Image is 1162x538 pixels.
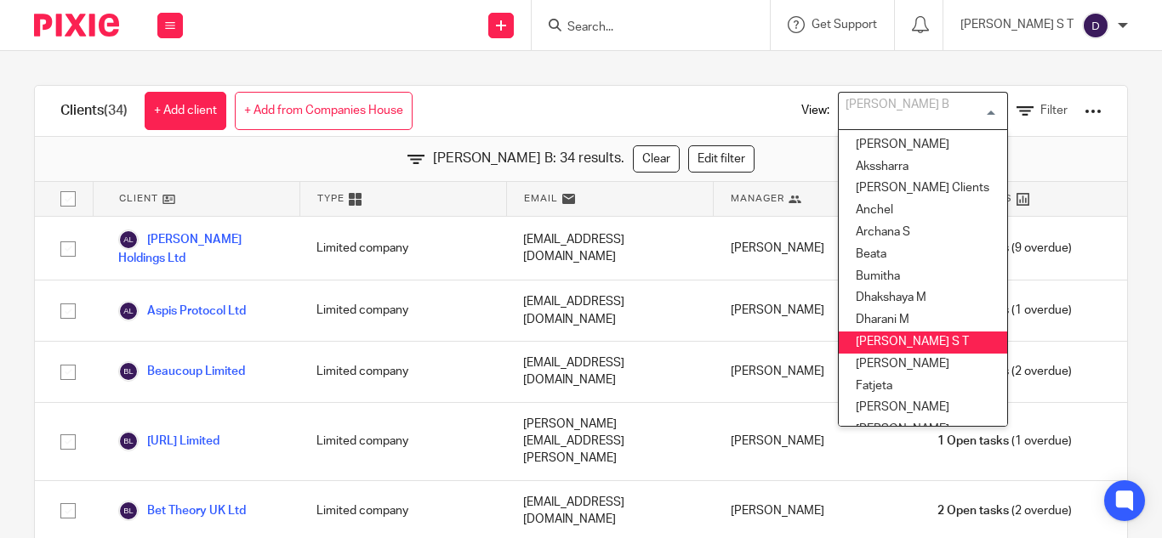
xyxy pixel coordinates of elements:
[839,266,1007,288] li: Bumitha
[119,191,158,206] span: Client
[118,229,139,250] img: svg%3E
[840,96,998,126] input: Search for option
[118,361,245,382] a: Beaucoup Limited
[145,92,226,130] a: + Add client
[839,354,1007,376] li: [PERSON_NAME]
[118,301,246,321] a: Aspis Protocol Ltd
[299,217,506,280] div: Limited company
[506,280,713,341] div: [EMAIL_ADDRESS][DOMAIN_NAME]
[118,229,282,267] a: [PERSON_NAME] Holdings Ltd
[506,403,713,480] div: [PERSON_NAME][EMAIL_ADDRESS][PERSON_NAME]
[118,361,139,382] img: svg%3E
[714,342,920,402] div: [PERSON_NAME]
[1082,12,1109,39] img: svg%3E
[731,191,784,206] span: Manager
[118,431,219,451] a: [URL] Limited
[714,217,920,280] div: [PERSON_NAME]
[714,403,920,480] div: [PERSON_NAME]
[633,145,680,173] a: Clear
[118,301,139,321] img: svg%3E
[839,419,1007,441] li: [PERSON_NAME]
[317,191,345,206] span: Type
[299,403,506,480] div: Limited company
[839,244,1007,266] li: Beata
[960,16,1074,33] p: [PERSON_NAME] S T
[839,134,1007,156] li: [PERSON_NAME]
[118,501,139,521] img: svg%3E
[566,20,719,36] input: Search
[839,309,1007,331] li: Dharani M
[839,287,1007,309] li: Dhakshaya M
[937,433,1072,450] span: (1 overdue)
[937,502,1072,519] span: (2 overdue)
[433,149,624,168] span: [PERSON_NAME] B: 34 results.
[937,433,1009,450] span: 1 Open tasks
[839,178,1007,200] li: [PERSON_NAME] Clients
[506,217,713,280] div: [EMAIL_ADDRESS][DOMAIN_NAME]
[52,183,84,215] input: Select all
[812,19,877,31] span: Get Support
[839,156,1007,178] li: Akssharra
[937,502,1009,519] span: 2 Open tasks
[104,104,128,117] span: (34)
[34,14,119,37] img: Pixie
[776,86,1102,136] div: View:
[299,280,506,341] div: Limited company
[506,342,713,402] div: [EMAIL_ADDRESS][DOMAIN_NAME]
[1040,105,1068,116] span: Filter
[688,145,755,173] a: Edit filter
[60,102,128,120] h1: Clients
[118,431,139,451] img: svg%3E
[839,331,1007,354] li: [PERSON_NAME] S T
[838,92,1008,130] div: Search for option
[839,397,1007,419] li: [PERSON_NAME]
[118,501,246,521] a: Bet Theory UK Ltd
[299,342,506,402] div: Limited company
[839,222,1007,244] li: Archana S
[524,191,558,206] span: Email
[714,280,920,341] div: [PERSON_NAME]
[839,376,1007,398] li: Fatjeta
[235,92,413,130] a: + Add from Companies House
[839,200,1007,222] li: Anchel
